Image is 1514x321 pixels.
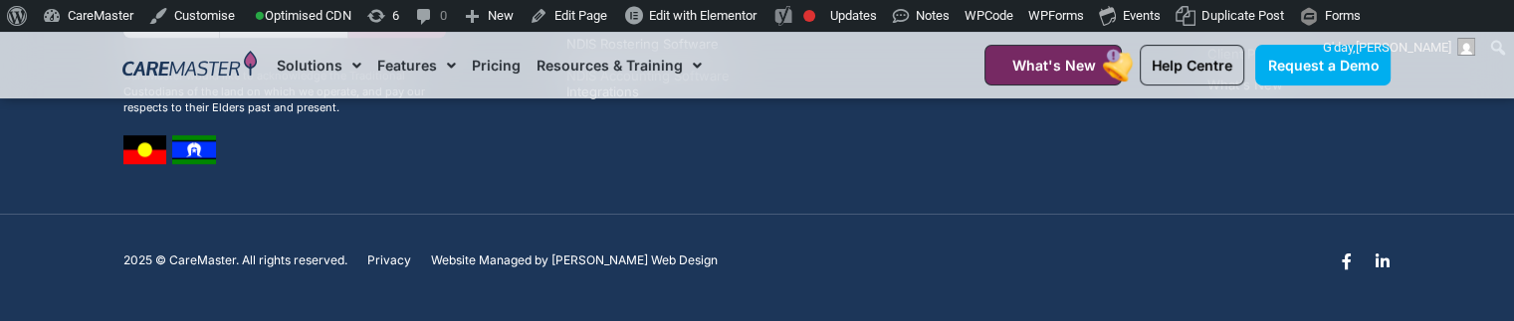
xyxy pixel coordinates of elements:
span: Edit with Elementor [649,8,757,23]
span: Help Centre [1152,57,1232,74]
nav: Menu [277,32,936,98]
a: Pricing [472,32,521,98]
div: Focus keyphrase not set [803,10,815,22]
a: What's New [984,45,1122,85]
a: Help Centre [1140,45,1244,85]
span: Website Managed by [431,253,548,267]
img: CareMaster Logo [122,51,257,80]
a: Resources & Training [537,32,702,98]
a: Request a Demo [1255,45,1391,85]
a: Features [377,32,456,98]
img: image 7 [123,135,166,164]
span: Request a Demo [1267,57,1379,74]
a: Solutions [277,32,361,98]
span: What's New [1011,57,1095,74]
a: G'day, [1316,32,1483,64]
p: 2025 © CareMaster. All rights reserved. [123,253,347,267]
img: image 8 [172,135,216,164]
span: [PERSON_NAME] [1356,40,1451,55]
a: [PERSON_NAME] Web Design [551,253,718,267]
a: Privacy [367,253,411,267]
